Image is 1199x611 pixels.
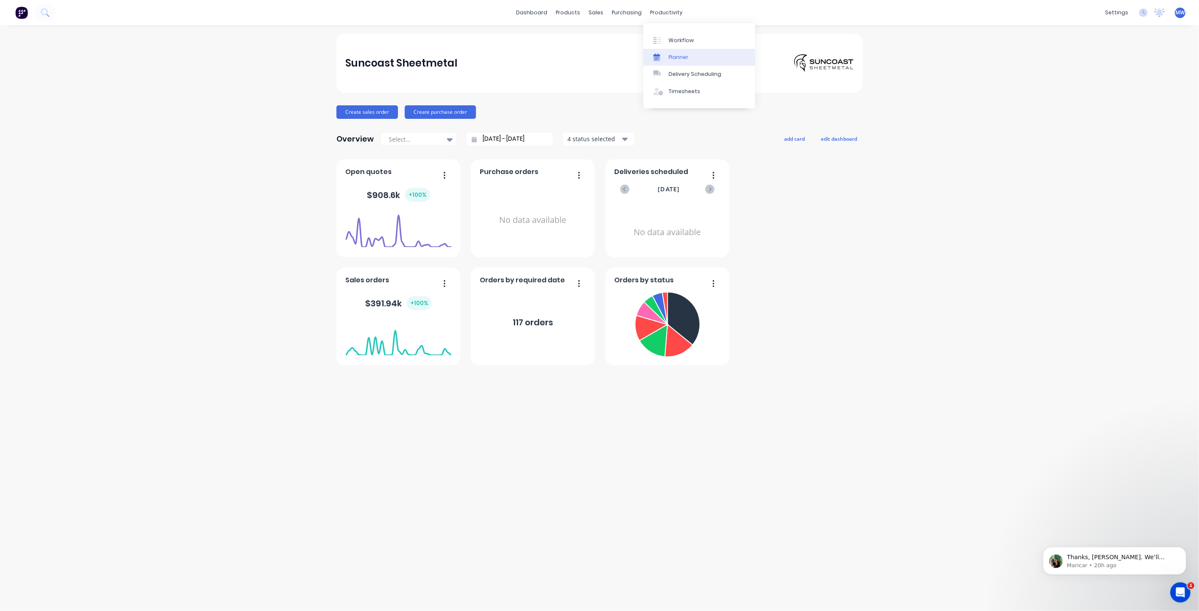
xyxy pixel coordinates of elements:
span: 1 [1188,582,1194,589]
div: No data available [615,205,720,260]
span: Orders by required date [480,275,565,285]
div: Suncoast Sheetmetal [346,55,458,72]
span: Purchase orders [480,167,539,177]
div: Timesheets [669,88,700,95]
div: 117 orders [513,316,553,329]
img: Suncoast Sheetmetal [794,54,853,72]
div: Planner [669,54,688,61]
div: sales [585,6,608,19]
span: MW [1176,9,1185,16]
div: + 100 % [405,188,430,202]
div: Workflow [669,37,694,44]
button: add card [779,133,810,144]
img: Factory [15,6,28,19]
div: + 100 % [407,296,432,310]
a: Workflow [643,32,755,48]
div: productivity [646,6,687,19]
button: Create sales order [336,105,398,119]
span: Open quotes [346,167,392,177]
div: settings [1101,6,1132,19]
div: products [552,6,585,19]
div: 4 status selected [567,134,621,143]
div: purchasing [608,6,646,19]
span: Orders by status [615,275,674,285]
button: Create purchase order [405,105,476,119]
iframe: Intercom live chat [1170,582,1191,603]
span: Deliveries scheduled [615,167,688,177]
button: 4 status selected [563,133,634,145]
iframe: Intercom notifications message [1030,529,1199,588]
a: Planner [643,49,755,66]
div: $ 908.6k [367,188,430,202]
div: No data available [480,180,586,260]
div: $ 391.94k [365,296,432,310]
a: Timesheets [643,83,755,100]
div: Overview [336,131,374,147]
div: Delivery Scheduling [669,70,721,78]
button: edit dashboard [815,133,863,144]
span: [DATE] [658,185,680,194]
a: dashboard [512,6,552,19]
a: Delivery Scheduling [643,66,755,83]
